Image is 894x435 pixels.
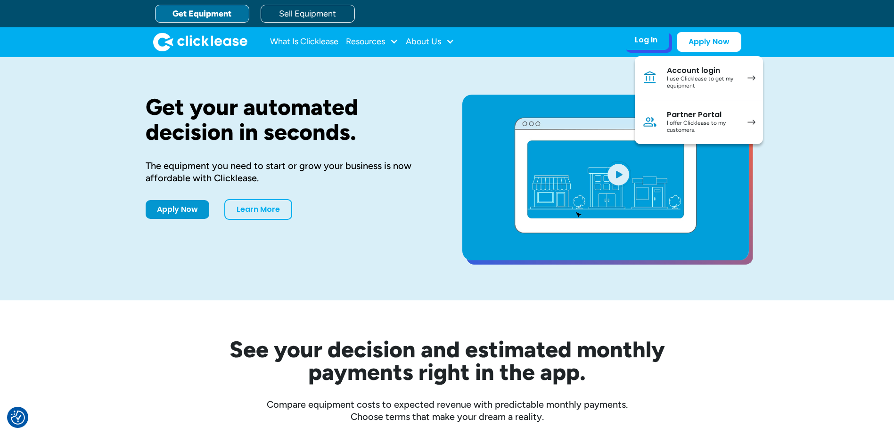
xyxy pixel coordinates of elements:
a: Partner PortalI offer Clicklease to my customers. [635,100,763,144]
div: Account login [667,66,738,75]
div: Compare equipment costs to expected revenue with predictable monthly payments. Choose terms that ... [146,398,749,423]
img: Person icon [642,114,657,129]
h2: See your decision and estimated monthly payments right in the app. [183,338,711,383]
div: About Us [406,32,454,51]
nav: Log In [635,56,763,144]
img: arrow [747,75,755,81]
a: home [153,32,247,51]
a: Get Equipment [155,5,249,23]
div: The equipment you need to start or grow your business is now affordable with Clicklease. [146,160,432,184]
div: I offer Clicklease to my customers. [667,120,738,134]
img: Blue play button logo on a light blue circular background [606,161,631,187]
div: Log In [635,35,657,45]
a: Apply Now [677,32,741,52]
img: Revisit consent button [11,411,25,425]
div: Resources [346,32,398,51]
a: Sell Equipment [261,5,355,23]
img: Bank icon [642,70,657,85]
a: open lightbox [462,95,749,260]
div: I use Clicklease to get my equipment [667,75,738,90]
img: arrow [747,120,755,125]
button: Consent Preferences [11,411,25,425]
img: Clicklease logo [153,32,247,51]
h1: Get your automated decision in seconds. [146,95,432,145]
a: Learn More [224,199,292,220]
div: Partner Portal [667,110,738,120]
a: What Is Clicklease [270,32,338,51]
a: Account loginI use Clicklease to get my equipment [635,56,763,100]
a: Apply Now [146,200,209,219]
